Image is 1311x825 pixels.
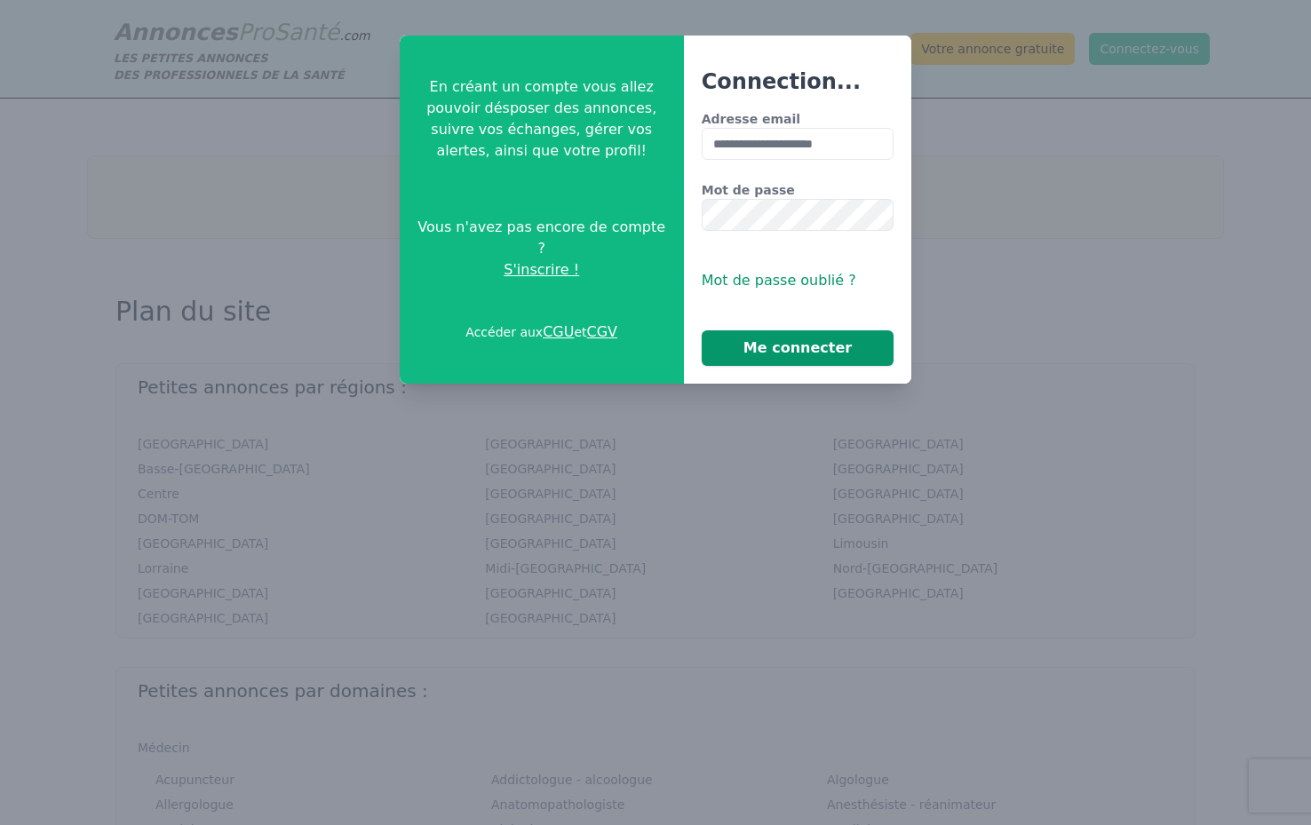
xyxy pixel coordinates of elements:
[504,259,579,281] span: S'inscrire !
[414,217,670,259] span: Vous n'avez pas encore de compte ?
[414,76,670,162] p: En créant un compte vous allez pouvoir désposer des annonces, suivre vos échanges, gérer vos aler...
[587,323,618,340] a: CGV
[702,67,894,96] h3: Connection...
[543,323,574,340] a: CGU
[702,272,856,289] span: Mot de passe oublié ?
[702,330,894,366] button: Me connecter
[465,321,617,343] p: Accéder aux et
[702,110,894,128] label: Adresse email
[702,181,894,199] label: Mot de passe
